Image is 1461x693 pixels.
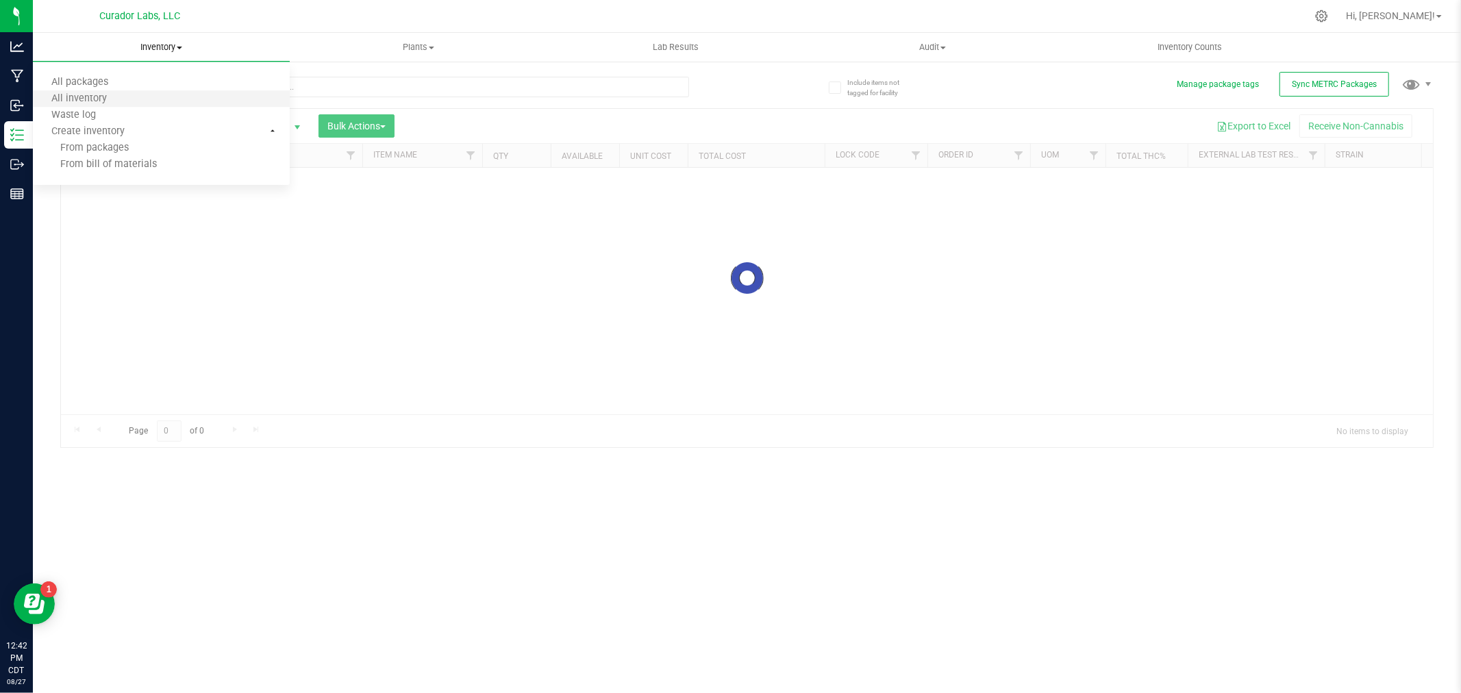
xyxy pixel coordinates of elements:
[6,640,27,677] p: 12:42 PM CDT
[33,33,290,62] a: Inventory All packages All inventory Waste log Create inventory From packages From bill of materials
[847,77,916,98] span: Include items not tagged for facility
[10,40,24,53] inline-svg: Analytics
[33,93,125,105] span: All inventory
[10,99,24,112] inline-svg: Inbound
[60,77,689,97] input: Search Package ID, Item Name, SKU, Lot or Part Number...
[1279,72,1389,97] button: Sync METRC Packages
[805,41,1060,53] span: Audit
[804,33,1061,62] a: Audit
[33,142,129,154] span: From packages
[634,41,717,53] span: Lab Results
[1061,33,1318,62] a: Inventory Counts
[10,157,24,171] inline-svg: Outbound
[99,10,180,22] span: Curador Labs, LLC
[33,41,290,53] span: Inventory
[1177,79,1259,90] button: Manage package tags
[547,33,804,62] a: Lab Results
[10,187,24,201] inline-svg: Reports
[33,159,157,171] span: From bill of materials
[290,33,547,62] a: Plants
[33,110,114,121] span: Waste log
[33,126,143,138] span: Create inventory
[10,128,24,142] inline-svg: Inventory
[1139,41,1240,53] span: Inventory Counts
[290,41,546,53] span: Plants
[1346,10,1435,21] span: Hi, [PERSON_NAME]!
[40,581,57,598] iframe: Resource center unread badge
[10,69,24,83] inline-svg: Manufacturing
[14,583,55,625] iframe: Resource center
[6,677,27,687] p: 08/27
[1292,79,1377,89] span: Sync METRC Packages
[1313,10,1330,23] div: Manage settings
[33,77,127,88] span: All packages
